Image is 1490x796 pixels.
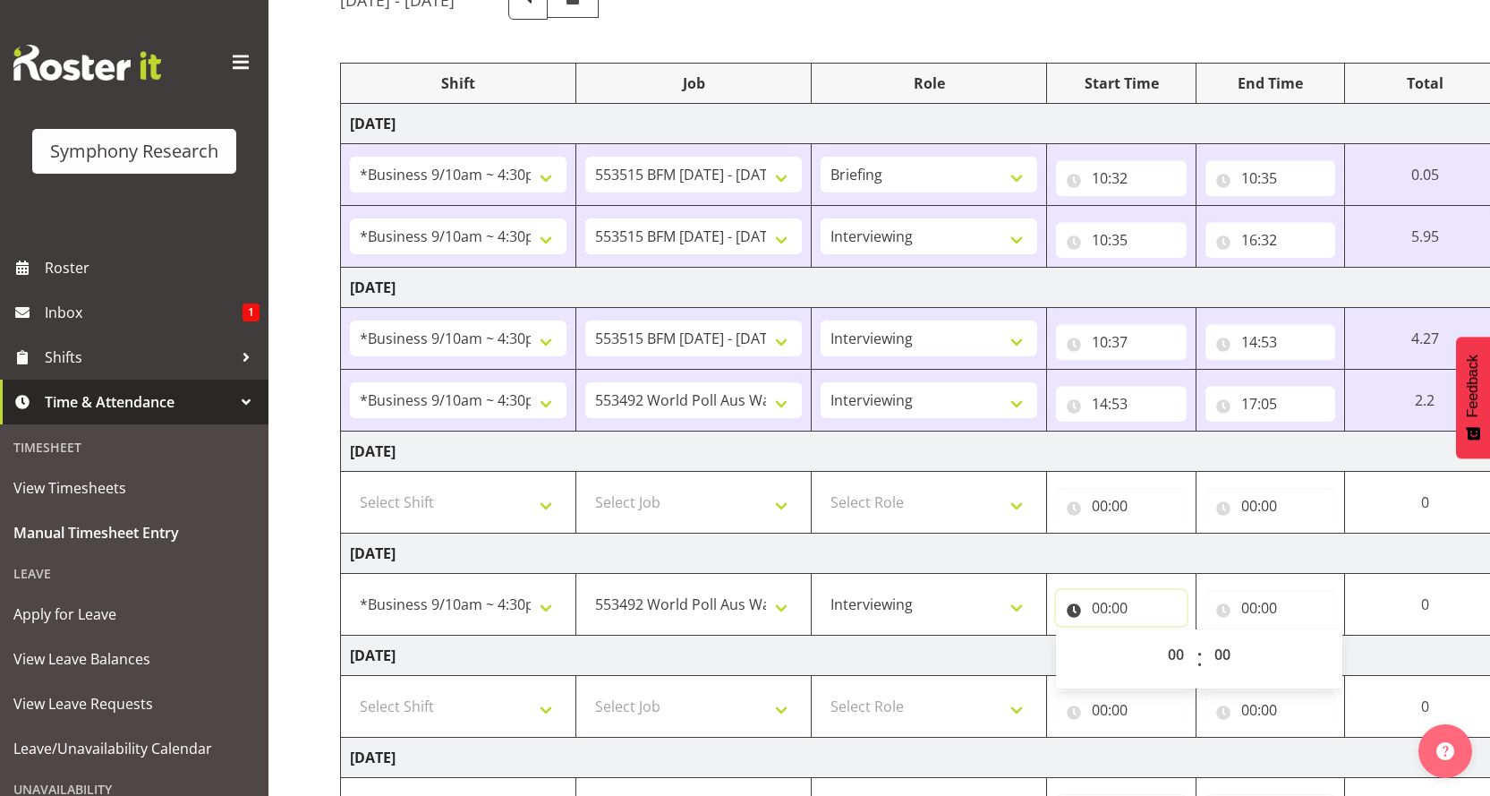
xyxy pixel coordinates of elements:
button: Feedback - Show survey [1456,337,1490,458]
span: View Leave Balances [13,646,255,672]
div: Symphony Research [50,138,218,165]
span: : [1196,637,1203,681]
input: Click to select... [1205,222,1336,258]
span: Apply for Leave [13,601,255,628]
input: Click to select... [1205,324,1336,360]
span: 1 [243,304,260,321]
span: Inbox [45,299,243,326]
input: Click to select... [1205,160,1336,196]
span: View Leave Requests [13,690,255,717]
input: Click to select... [1056,590,1187,626]
span: Feedback [1465,355,1481,417]
input: Click to select... [1056,692,1187,728]
div: Start Time [1056,73,1187,94]
input: Click to select... [1056,488,1187,524]
div: Timesheet [4,429,264,466]
input: Click to select... [1056,324,1187,360]
img: help-xxl-2.png [1436,742,1454,760]
a: View Leave Balances [4,637,264,681]
span: Leave/Unavailability Calendar [13,735,255,762]
a: Apply for Leave [4,592,264,637]
input: Click to select... [1205,590,1336,626]
input: Click to select... [1056,160,1187,196]
a: Leave/Unavailability Calendar [4,726,264,771]
a: View Leave Requests [4,681,264,726]
a: Manual Timesheet Entry [4,510,264,555]
input: Click to select... [1056,222,1187,258]
a: View Timesheets [4,466,264,510]
div: Shift [350,73,566,94]
span: Manual Timesheet Entry [13,519,255,546]
span: View Timesheets [13,475,255,501]
span: Roster [45,254,260,281]
input: Click to select... [1205,386,1336,422]
span: Time & Attendance [45,389,233,415]
div: End Time [1205,73,1336,94]
input: Click to select... [1205,488,1336,524]
img: Rosterit website logo [13,45,161,81]
div: Role [821,73,1037,94]
input: Click to select... [1205,692,1336,728]
input: Click to select... [1056,386,1187,422]
div: Job [585,73,802,94]
div: Leave [4,555,264,592]
span: Shifts [45,344,233,371]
